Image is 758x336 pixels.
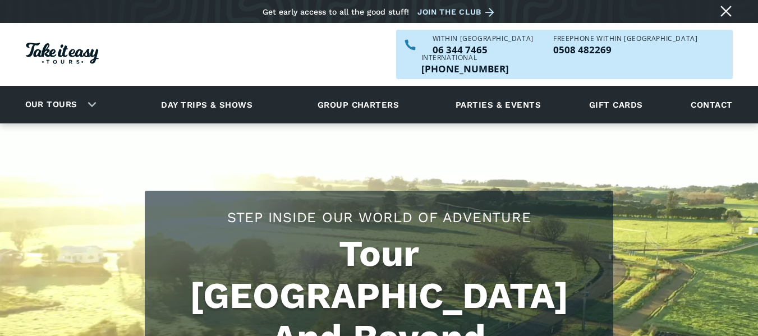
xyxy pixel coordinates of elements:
a: Call us within NZ on 063447465 [433,45,534,54]
div: WITHIN [GEOGRAPHIC_DATA] [433,35,534,42]
a: Parties & events [450,89,546,120]
div: Freephone WITHIN [GEOGRAPHIC_DATA] [553,35,697,42]
h2: Step Inside Our World Of Adventure [156,208,602,227]
a: Join the club [417,5,498,19]
a: Call us freephone within NZ on 0508482269 [553,45,697,54]
a: Gift cards [584,89,649,120]
a: Group charters [304,89,413,120]
a: Call us outside of NZ on +6463447465 [421,64,509,73]
a: Day trips & shows [147,89,267,120]
div: International [421,54,509,61]
p: [PHONE_NUMBER] [421,64,509,73]
p: 0508 482269 [553,45,697,54]
a: Homepage [26,37,99,72]
img: Take it easy Tours logo [26,43,99,64]
a: Our tours [17,91,86,118]
div: Our tours [12,89,105,120]
a: Close message [717,2,735,20]
div: Get early access to all the good stuff! [263,7,409,16]
a: Contact [685,89,738,120]
p: 06 344 7465 [433,45,534,54]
